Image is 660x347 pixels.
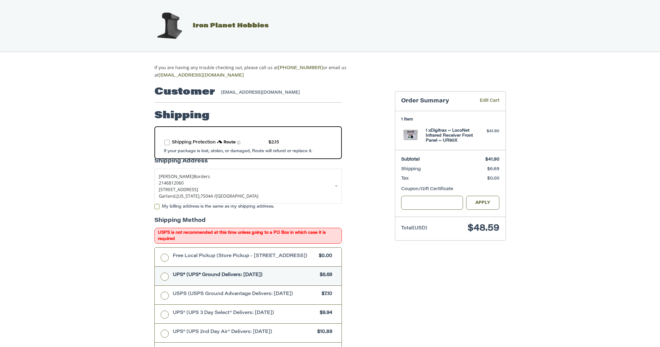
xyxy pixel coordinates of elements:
span: 75044 / [200,193,216,199]
span: [STREET_ADDRESS] [159,186,198,192]
span: UPS® (UPS 2nd Day Air® Delivers: [DATE]) [173,329,314,336]
span: [US_STATE], [176,193,200,199]
span: Tax [401,176,409,181]
label: My billing address is the same as my shipping address. [154,204,342,209]
a: Enter or select a different address [154,169,342,204]
span: Subtotal [401,157,420,162]
h3: Order Summary [401,98,471,105]
p: If you are having any trouble checking out, please call us at or email us at [154,64,366,79]
span: [GEOGRAPHIC_DATA] [216,193,259,199]
legend: Shipping Method [154,217,206,228]
span: $6.69 [487,167,499,171]
div: Coupon/Gift Certificate [401,186,499,193]
span: Learn more [237,141,241,144]
span: [PERSON_NAME] [159,173,194,179]
a: [EMAIL_ADDRESS][DOMAIN_NAME] [158,73,244,78]
img: Iron Planet Hobbies [154,10,185,41]
span: $7.10 [319,291,332,298]
span: $41.90 [485,157,499,162]
h2: Shipping [154,110,209,122]
span: UPS® (UPS 3 Day Select® Delivers: [DATE]) [173,310,317,317]
span: If your package is lost, stolen, or damaged, Route will refund or replace it. [164,149,312,153]
span: $48.59 [468,224,499,233]
div: [EMAIL_ADDRESS][DOMAIN_NAME] [221,90,336,96]
h2: Customer [154,86,215,98]
span: $9.94 [317,310,332,317]
a: Edit Cart [471,98,499,105]
span: Borders [194,173,210,179]
div: route shipping protection selector element [164,136,332,149]
span: Garland, [159,193,176,199]
span: $0.00 [487,176,499,181]
div: $41.90 [475,128,499,134]
span: Free Local Pickup (Store Pickup - [STREET_ADDRESS]) [173,253,316,260]
span: $0.00 [316,253,332,260]
a: [PHONE_NUMBER] [278,66,323,70]
h3: 1 Item [401,117,499,122]
span: $10.89 [314,329,332,336]
span: Shipping Protection [172,140,216,145]
span: $6.69 [317,272,332,279]
button: Apply [466,196,500,210]
span: USPS (USPS Ground Advantage Delivers: [DATE]) [173,291,319,298]
span: Iron Planet Hobbies [193,23,269,29]
span: UPS® (UPS® Ground Delivers: [DATE]) [173,272,317,279]
h4: 1 x Digitrax ~ LocoNet Infrared Receiver Front Panel ~ UR90X [426,128,473,143]
input: Gift Certificate or Coupon Code [401,196,463,210]
span: 2146812060 [159,180,184,186]
a: Iron Planet Hobbies [148,23,269,29]
div: $2.15 [268,139,279,146]
legend: Shipping Address [154,157,208,169]
span: Total (USD) [401,226,427,231]
span: Shipping [401,167,421,171]
span: USPS is not recommended at this time unless going to a PO Box in which case it is required [154,228,342,244]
